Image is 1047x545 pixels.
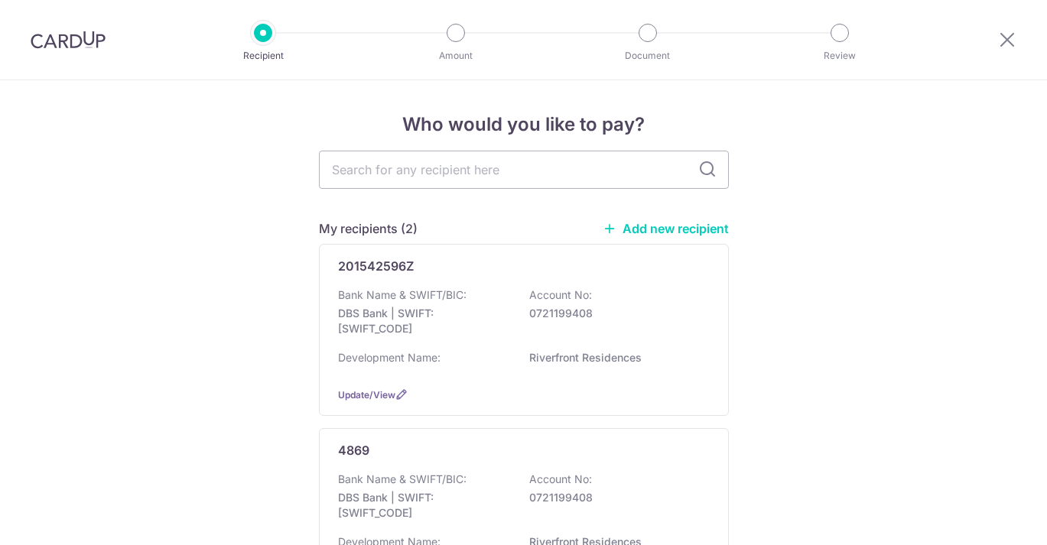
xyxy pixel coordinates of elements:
[783,48,896,63] p: Review
[529,306,701,321] p: 0721199408
[206,48,320,63] p: Recipient
[319,151,729,189] input: Search for any recipient here
[529,490,701,505] p: 0721199408
[319,111,729,138] h4: Who would you like to pay?
[529,472,592,487] p: Account No:
[603,221,729,236] a: Add new recipient
[399,48,512,63] p: Amount
[31,31,106,49] img: CardUp
[338,257,414,275] p: 201542596Z
[529,350,701,365] p: Riverfront Residences
[338,389,395,401] a: Update/View
[591,48,704,63] p: Document
[338,490,509,521] p: DBS Bank | SWIFT: [SWIFT_CODE]
[338,287,467,303] p: Bank Name & SWIFT/BIC:
[338,350,441,365] p: Development Name:
[529,287,592,303] p: Account No:
[319,219,418,238] h5: My recipients (2)
[338,441,369,459] p: 4869
[338,306,509,336] p: DBS Bank | SWIFT: [SWIFT_CODE]
[338,472,467,487] p: Bank Name & SWIFT/BIC:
